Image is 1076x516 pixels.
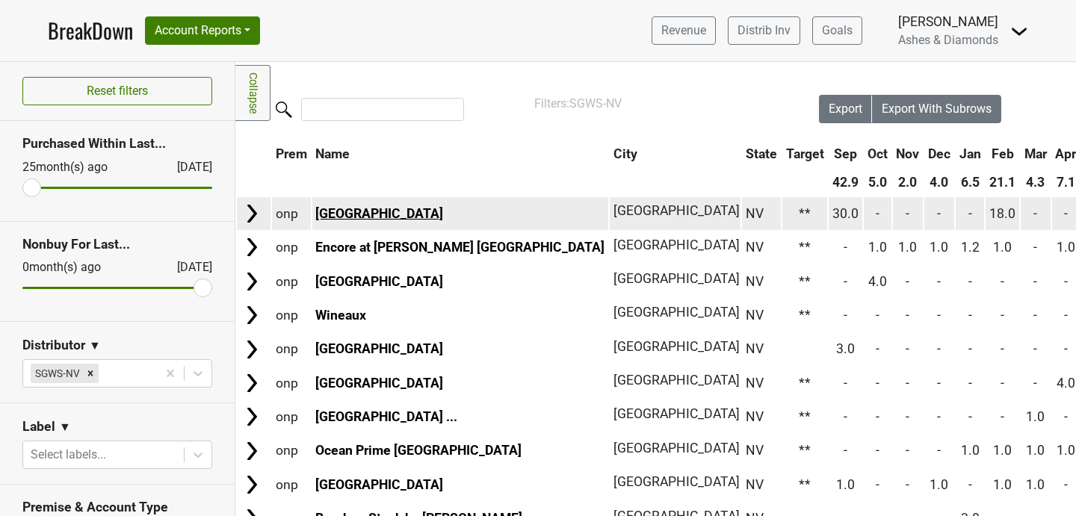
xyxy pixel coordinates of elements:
span: 1.2 [961,240,980,255]
span: - [1064,206,1068,221]
a: Collapse [235,65,270,121]
th: Mar: activate to sort column ascending [1021,140,1051,167]
td: onp [272,231,311,264]
th: 21.1 [986,169,1019,196]
span: - [937,206,941,221]
div: 0 month(s) ago [22,258,141,276]
span: - [906,308,909,323]
span: 1.0 [993,477,1012,492]
span: - [1001,376,1004,391]
span: - [876,376,879,391]
span: [GEOGRAPHIC_DATA] [613,237,740,252]
a: Revenue [652,16,716,45]
span: - [906,376,909,391]
a: BreakDown [48,15,133,46]
span: [GEOGRAPHIC_DATA] [613,406,740,421]
span: - [1064,409,1068,424]
th: Dec: activate to sort column ascending [924,140,954,167]
span: NV [746,341,764,356]
span: - [906,274,909,289]
span: - [937,274,941,289]
th: Nov: activate to sort column ascending [893,140,924,167]
span: - [876,341,879,356]
img: Arrow right [241,202,263,225]
span: 1.0 [993,240,1012,255]
img: Arrow right [241,338,263,361]
span: 3.0 [836,341,855,356]
h3: Purchased Within Last... [22,136,212,152]
span: - [1033,308,1037,323]
span: - [968,274,972,289]
span: [GEOGRAPHIC_DATA] [613,474,740,489]
span: - [968,206,972,221]
span: [GEOGRAPHIC_DATA] [613,203,740,218]
span: 18.0 [989,206,1015,221]
span: - [876,409,879,424]
span: [GEOGRAPHIC_DATA] [613,271,740,286]
th: Prem: activate to sort column ascending [272,140,311,167]
a: [GEOGRAPHIC_DATA] [315,206,443,221]
td: onp [272,468,311,500]
button: Reset filters [22,77,212,105]
span: Export With Subrows [882,102,992,116]
span: 4.0 [1057,376,1075,391]
img: Arrow right [241,270,263,293]
span: 4.0 [868,274,887,289]
span: - [906,341,909,356]
span: 1.0 [993,443,1012,458]
th: 42.9 [829,169,862,196]
td: onp [272,265,311,297]
span: - [937,376,941,391]
a: Encore at [PERSON_NAME] [GEOGRAPHIC_DATA] [315,240,605,255]
div: [DATE] [164,258,212,276]
div: [DATE] [164,158,212,176]
td: onp [272,333,311,365]
span: [GEOGRAPHIC_DATA] [613,305,740,320]
span: 1.0 [1026,477,1045,492]
span: - [1033,274,1037,289]
a: Ocean Prime [GEOGRAPHIC_DATA] [315,443,522,458]
span: - [844,240,847,255]
span: - [906,206,909,221]
span: 1.0 [898,240,917,255]
span: NV [746,409,764,424]
span: NV [746,477,764,492]
span: Ashes & Diamonds [898,33,998,47]
span: [GEOGRAPHIC_DATA] [613,339,740,354]
div: Remove SGWS-NV [82,364,99,383]
h3: Label [22,419,55,435]
td: onp [272,435,311,467]
span: - [876,206,879,221]
td: onp [272,401,311,433]
span: NV [746,376,764,391]
img: Arrow right [241,304,263,326]
h3: Distributor [22,338,85,353]
span: 1.0 [961,443,980,458]
a: Distrib Inv [728,16,800,45]
td: onp [272,299,311,331]
img: Dropdown Menu [1010,22,1028,40]
img: Arrow right [241,440,263,462]
span: - [906,409,909,424]
button: Export With Subrows [872,95,1001,123]
span: - [1033,376,1037,391]
span: 1.0 [930,240,948,255]
span: - [937,341,941,356]
span: - [1064,341,1068,356]
th: Name: activate to sort column ascending [312,140,609,167]
span: - [1064,477,1068,492]
span: NV [746,274,764,289]
div: [PERSON_NAME] [898,12,998,31]
span: - [968,341,972,356]
td: onp [272,197,311,229]
a: [GEOGRAPHIC_DATA] [315,274,443,289]
span: - [844,274,847,289]
td: onp [272,367,311,399]
div: Filters: [534,95,777,113]
span: NV [746,240,764,255]
th: 6.5 [956,169,985,196]
span: - [844,376,847,391]
span: [GEOGRAPHIC_DATA] [613,373,740,388]
span: NV [746,443,764,458]
th: 2.0 [893,169,924,196]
